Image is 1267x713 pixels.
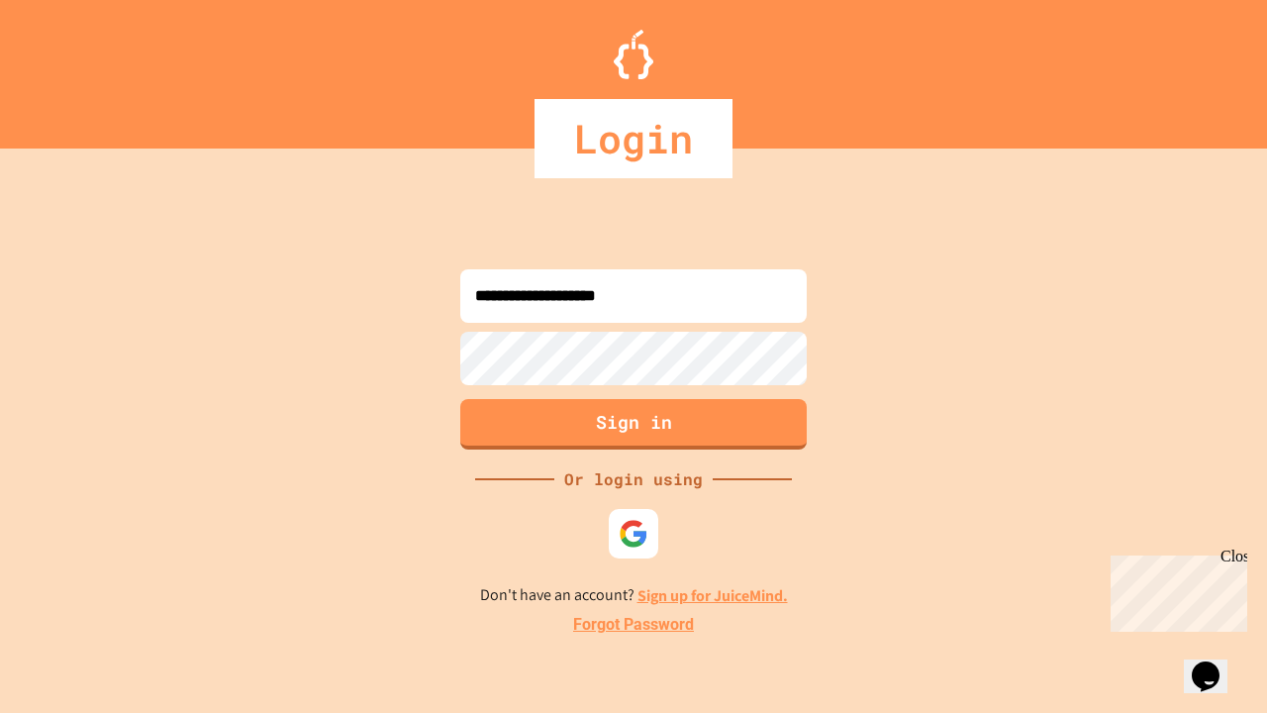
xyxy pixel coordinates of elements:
img: google-icon.svg [619,519,648,549]
p: Don't have an account? [480,583,788,608]
a: Sign up for JuiceMind. [637,585,788,606]
a: Forgot Password [573,613,694,637]
div: Login [535,99,732,178]
div: Chat with us now!Close [8,8,137,126]
button: Sign in [460,399,807,450]
div: Or login using [554,467,713,491]
iframe: chat widget [1103,548,1247,632]
iframe: chat widget [1184,634,1247,693]
img: Logo.svg [614,30,653,79]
